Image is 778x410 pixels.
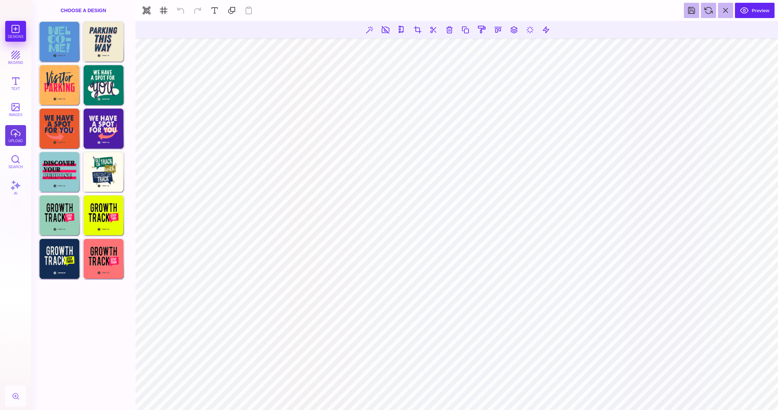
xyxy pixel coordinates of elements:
[5,125,26,146] button: upload
[5,177,26,198] button: AI
[5,99,26,120] button: images
[735,3,775,18] button: Preview
[5,73,26,94] button: Text
[5,151,26,172] button: Search
[5,47,26,68] button: bkgrnd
